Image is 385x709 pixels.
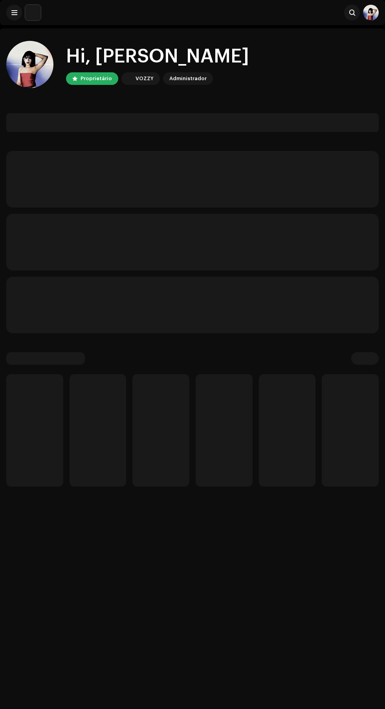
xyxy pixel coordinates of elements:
[136,74,154,83] div: VOZZY
[123,74,132,83] img: 1cf725b2-75a2-44e7-8fdf-5f1256b3d403
[363,5,379,20] img: d25ad122-c3f7-425d-a7e9-2c4de668e2e0
[81,74,112,83] div: Proprietário
[169,74,207,83] div: Administrador
[25,5,41,20] img: 1cf725b2-75a2-44e7-8fdf-5f1256b3d403
[6,41,53,88] img: d25ad122-c3f7-425d-a7e9-2c4de668e2e0
[66,44,249,69] div: Hi, [PERSON_NAME]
